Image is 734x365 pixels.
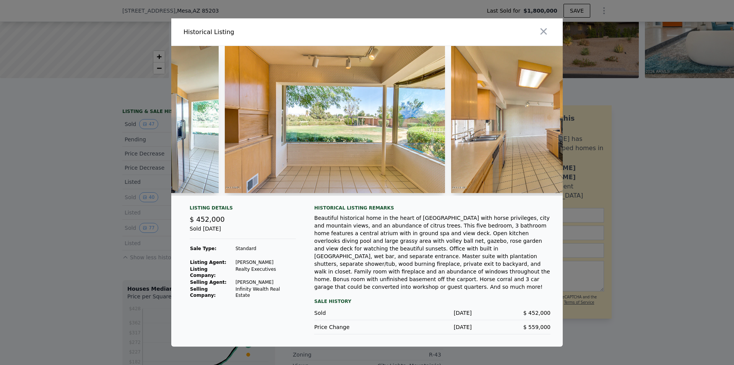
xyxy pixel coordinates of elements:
[451,46,671,193] img: Property Img
[314,323,393,331] div: Price Change
[523,310,550,316] span: $ 452,000
[235,266,296,279] td: Realty Executives
[314,205,550,211] div: Historical Listing remarks
[190,246,216,251] strong: Sale Type:
[314,309,393,317] div: Sold
[314,214,550,291] div: Beautiful historical home in the heart of [GEOGRAPHIC_DATA] with horse privileges, city and mount...
[393,309,472,317] div: [DATE]
[235,245,296,252] td: Standard
[235,286,296,299] td: Infinity Wealth Real Estate
[235,279,296,286] td: [PERSON_NAME]
[190,205,296,214] div: Listing Details
[314,297,550,306] div: Sale History
[235,259,296,266] td: [PERSON_NAME]
[190,215,225,223] span: $ 452,000
[190,280,227,285] strong: Selling Agent:
[190,225,296,239] div: Sold [DATE]
[523,324,550,330] span: $ 559,000
[393,323,472,331] div: [DATE]
[225,46,445,193] img: Property Img
[190,286,216,298] strong: Selling Company:
[190,260,226,265] strong: Listing Agent:
[183,28,364,37] div: Historical Listing
[190,267,216,278] strong: Listing Company:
